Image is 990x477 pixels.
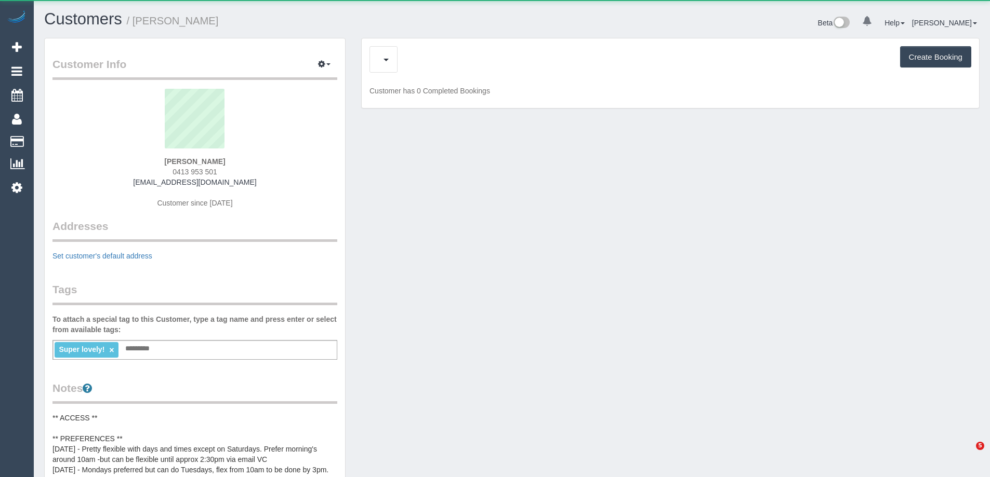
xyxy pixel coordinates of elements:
[109,346,114,355] a: ×
[52,380,337,404] legend: Notes
[900,46,971,68] button: Create Booking
[127,15,219,26] small: / [PERSON_NAME]
[833,17,850,30] img: New interface
[369,86,971,96] p: Customer has 0 Completed Bookings
[52,282,337,305] legend: Tags
[59,345,104,353] span: Super lovely!
[885,19,905,27] a: Help
[976,442,984,450] span: 5
[6,10,27,25] img: Automaid Logo
[52,314,337,335] label: To attach a special tag to this Customer, type a tag name and press enter or select from availabl...
[955,442,980,467] iframe: Intercom live chat
[52,57,337,80] legend: Customer Info
[173,168,217,176] span: 0413 953 501
[52,252,152,260] a: Set customer's default address
[912,19,977,27] a: [PERSON_NAME]
[133,178,256,186] a: [EMAIL_ADDRESS][DOMAIN_NAME]
[157,199,232,207] span: Customer since [DATE]
[44,10,122,28] a: Customers
[164,157,225,166] strong: [PERSON_NAME]
[818,19,850,27] a: Beta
